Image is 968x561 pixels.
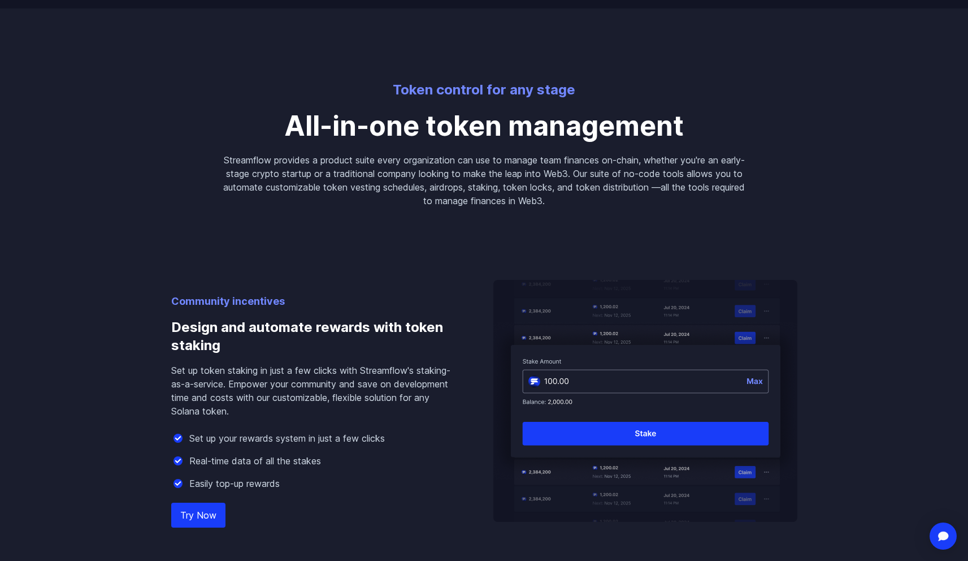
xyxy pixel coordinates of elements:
p: Real-time data of all the stakes [189,454,321,468]
img: Design and automate rewards with token staking [493,280,797,522]
h3: Design and automate rewards with token staking [171,309,457,364]
p: Set up token staking in just a few clicks with Streamflow's staking-as-a-service. Empower your co... [171,364,457,418]
a: Try Now [171,503,225,528]
p: All-in-one token management [222,113,746,140]
p: Easily top-up rewards [189,477,280,490]
p: Streamflow provides a product suite every organization can use to manage team finances on-chain, ... [222,153,746,208]
p: Set up your rewards system in just a few clicks [189,431,385,445]
p: Community incentives [171,294,457,309]
p: Token control for any stage [222,81,746,99]
div: Open Intercom Messenger [930,523,957,550]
